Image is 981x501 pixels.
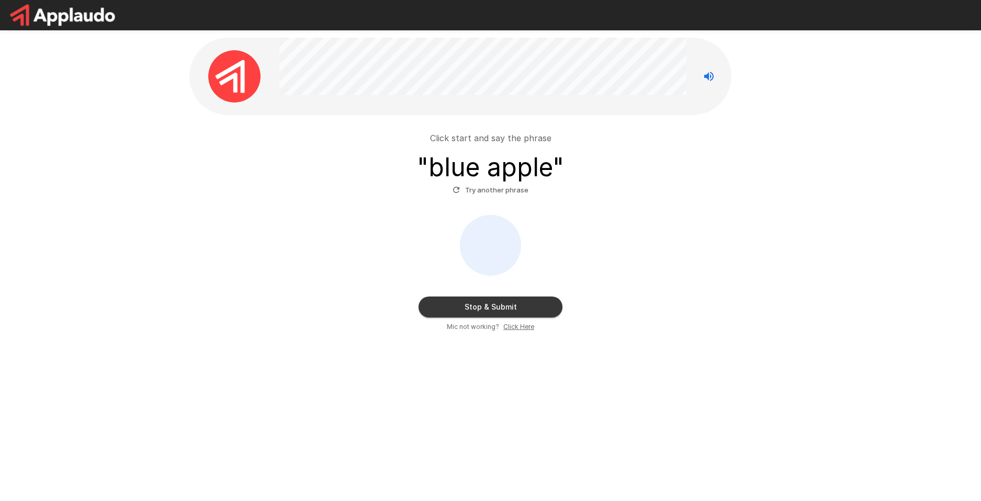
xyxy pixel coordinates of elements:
button: Try another phrase [450,182,531,198]
h3: " blue apple " [417,153,564,182]
p: Click start and say the phrase [430,132,551,144]
button: Stop reading questions aloud [698,66,719,87]
span: Mic not working? [447,322,499,332]
u: Click Here [503,323,534,331]
img: applaudo_avatar.png [208,50,261,103]
button: Stop & Submit [419,297,562,317]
